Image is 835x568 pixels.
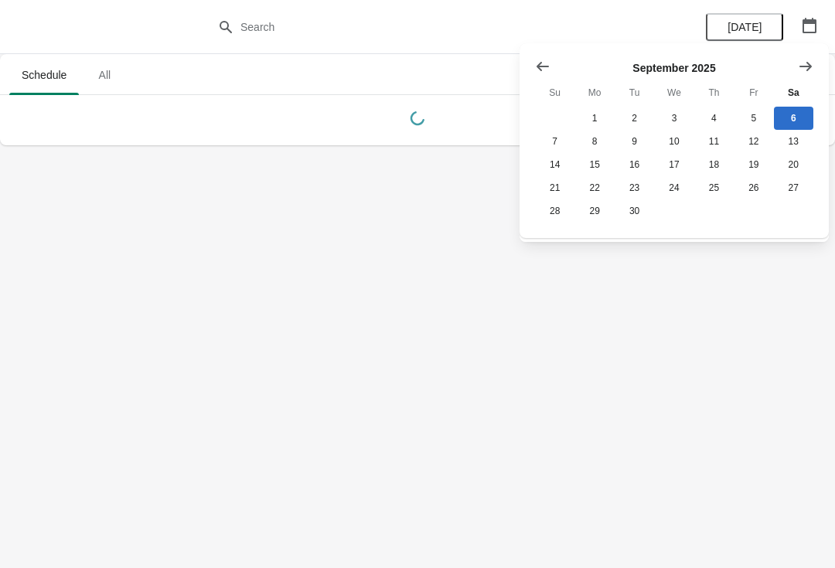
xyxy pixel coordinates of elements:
[574,107,614,130] button: Monday September 1 2025
[9,61,79,89] span: Schedule
[734,107,773,130] button: Friday September 5 2025
[654,130,694,153] button: Wednesday September 10 2025
[734,176,773,199] button: Friday September 26 2025
[706,13,783,41] button: [DATE]
[574,153,614,176] button: Monday September 15 2025
[694,153,734,176] button: Thursday September 18 2025
[615,130,654,153] button: Tuesday September 9 2025
[574,176,614,199] button: Monday September 22 2025
[694,130,734,153] button: Thursday September 11 2025
[654,153,694,176] button: Wednesday September 17 2025
[240,13,626,41] input: Search
[615,153,654,176] button: Tuesday September 16 2025
[535,176,574,199] button: Sunday September 21 2025
[774,153,813,176] button: Saturday September 20 2025
[574,199,614,223] button: Monday September 29 2025
[615,176,654,199] button: Tuesday September 23 2025
[734,130,773,153] button: Friday September 12 2025
[774,107,813,130] button: Today Saturday September 6 2025
[535,199,574,223] button: Sunday September 28 2025
[615,199,654,223] button: Tuesday September 30 2025
[774,176,813,199] button: Saturday September 27 2025
[774,130,813,153] button: Saturday September 13 2025
[535,79,574,107] th: Sunday
[728,21,762,33] span: [DATE]
[654,107,694,130] button: Wednesday September 3 2025
[734,79,773,107] th: Friday
[694,107,734,130] button: Thursday September 4 2025
[574,130,614,153] button: Monday September 8 2025
[535,153,574,176] button: Sunday September 14 2025
[615,107,654,130] button: Tuesday September 2 2025
[694,176,734,199] button: Thursday September 25 2025
[615,79,654,107] th: Tuesday
[85,61,124,89] span: All
[529,53,557,80] button: Show previous month, August 2025
[574,79,614,107] th: Monday
[654,176,694,199] button: Wednesday September 24 2025
[792,53,820,80] button: Show next month, October 2025
[734,153,773,176] button: Friday September 19 2025
[774,79,813,107] th: Saturday
[694,79,734,107] th: Thursday
[535,130,574,153] button: Sunday September 7 2025
[654,79,694,107] th: Wednesday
